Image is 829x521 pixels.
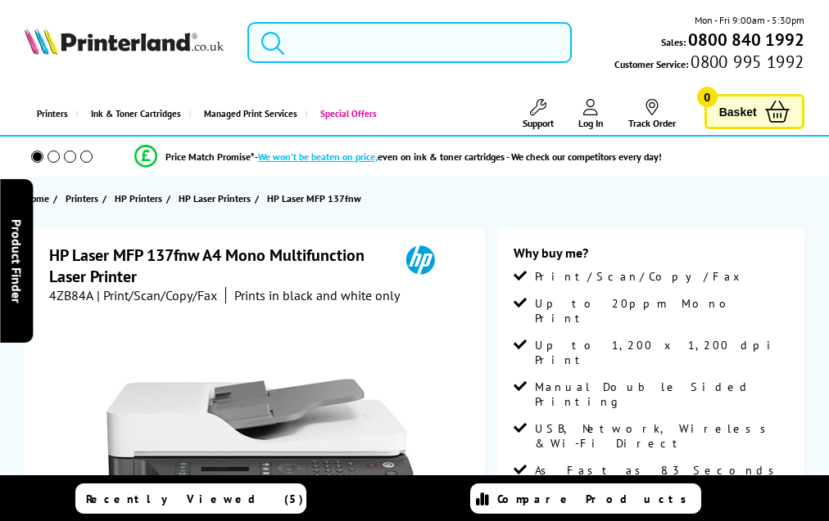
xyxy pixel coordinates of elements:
[535,269,745,284] span: Print/Scan/Copy/Fax
[719,101,757,123] span: Basket
[179,190,255,207] a: HP Laser Printers
[255,150,662,163] div: - even on ink & toner cartridges - We check our competitors every day!
[91,93,181,135] span: Ink & Toner Cartridges
[76,93,189,135] a: Ink & Toner Cartridges
[49,245,383,287] h1: HP Laser MFP 137fnw A4 Mono Multifunction Laser Printer
[383,245,458,275] img: HP
[688,29,804,51] b: 0800 840 1992
[470,483,701,514] a: Compare Products
[497,492,695,506] span: Compare Products
[535,338,788,367] span: Up to 1,200 x 1,200 dpi Print
[578,99,604,129] a: Log In
[115,190,166,207] a: HP Printers
[267,192,361,204] span: HP Laser MFP 137fnw
[66,190,102,207] a: Printers
[514,245,788,269] div: Why buy me?
[25,93,76,135] a: Printers
[75,483,306,514] a: Recently Viewed (5)
[86,492,304,506] span: Recently Viewed (5)
[578,117,604,129] span: Log In
[115,190,162,207] span: HP Printers
[535,380,788,409] span: Manual Double Sided Printing
[165,150,255,163] span: Price Match Promise*
[523,117,554,129] span: Support
[66,190,98,207] span: Printers
[686,32,804,47] a: 0800 840 1992
[306,93,385,135] a: Special Offers
[8,218,25,303] span: Product Finder
[628,99,676,129] a: Track Order
[25,190,49,207] span: Home
[535,463,788,492] span: As Fast as 8.3 Seconds First page
[25,27,223,58] a: Printerland Logo
[535,421,788,451] span: USB, Network, Wireless & Wi-Fi Direct
[258,150,378,163] span: We won’t be beaten on price,
[8,142,788,171] li: modal_Promise
[97,287,217,303] span: | Print/Scan/Copy/Fax
[523,99,554,129] a: Support
[25,190,53,207] a: Home
[25,27,223,55] img: Printerland Logo
[179,190,251,207] span: HP Laser Printers
[189,93,306,135] a: Managed Print Services
[697,87,718,107] span: 0
[49,287,93,303] span: 4ZB84A
[688,54,804,70] span: 0800 995 1992
[234,287,400,303] i: Prints in black and white only
[704,94,804,129] a: Basket 0
[661,34,686,50] span: Sales:
[535,296,788,326] span: Up to 20ppm Mono Print
[695,12,804,28] span: Mon - Fri 9:00am - 5:30pm
[614,54,804,72] span: Customer Service:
